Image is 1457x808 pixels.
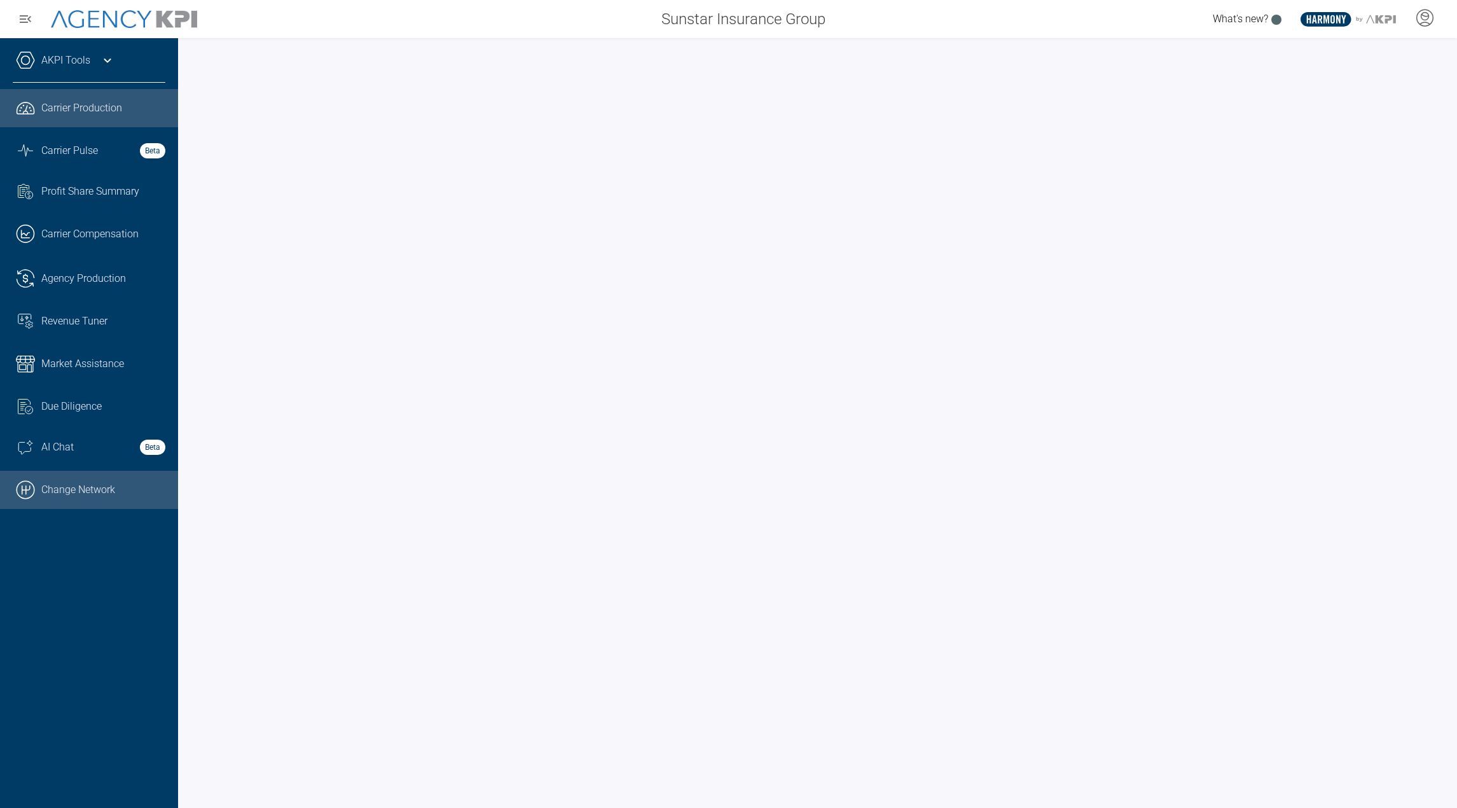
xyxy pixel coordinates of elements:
strong: Beta [140,440,165,455]
a: AKPI Tools [41,53,90,68]
span: Sunstar Insurance Group [661,8,825,31]
strong: Beta [140,143,165,158]
span: Carrier Production [41,101,122,116]
span: Market Assistance [41,356,124,372]
span: Due Diligence [41,399,102,414]
span: Profit Share Summary [41,184,139,199]
span: Carrier Compensation [41,226,139,242]
span: Carrier Pulse [41,143,98,158]
span: Agency Production [41,271,126,286]
span: What's new? [1213,13,1268,25]
span: AI Chat [41,440,74,455]
span: Revenue Tuner [41,314,107,329]
img: AgencyKPI [51,10,197,29]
